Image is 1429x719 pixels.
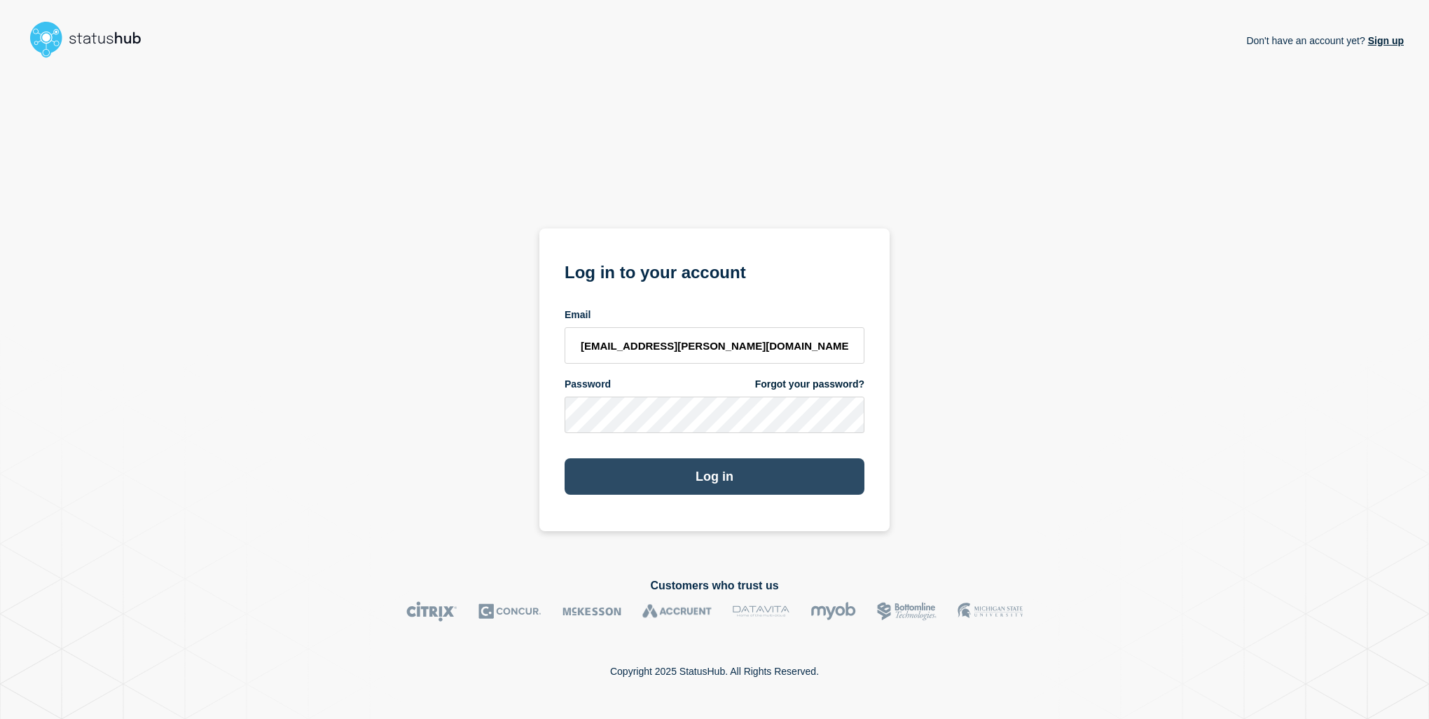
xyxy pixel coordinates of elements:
[565,327,864,364] input: email input
[755,378,864,391] a: Forgot your password?
[610,666,819,677] p: Copyright 2025 StatusHub. All Rights Reserved.
[1246,24,1404,57] p: Don't have an account yet?
[565,458,864,495] button: Log in
[562,601,621,622] img: McKesson logo
[733,601,789,622] img: DataVita logo
[877,601,937,622] img: Bottomline logo
[1365,35,1404,46] a: Sign up
[565,258,864,284] h1: Log in to your account
[565,308,591,322] span: Email
[565,378,611,391] span: Password
[810,601,856,622] img: myob logo
[565,397,864,433] input: password input
[478,601,541,622] img: Concur logo
[406,601,457,622] img: Citrix logo
[642,601,712,622] img: Accruent logo
[958,601,1023,622] img: MSU logo
[25,17,158,62] img: StatusHub logo
[25,580,1404,592] h2: Customers who trust us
